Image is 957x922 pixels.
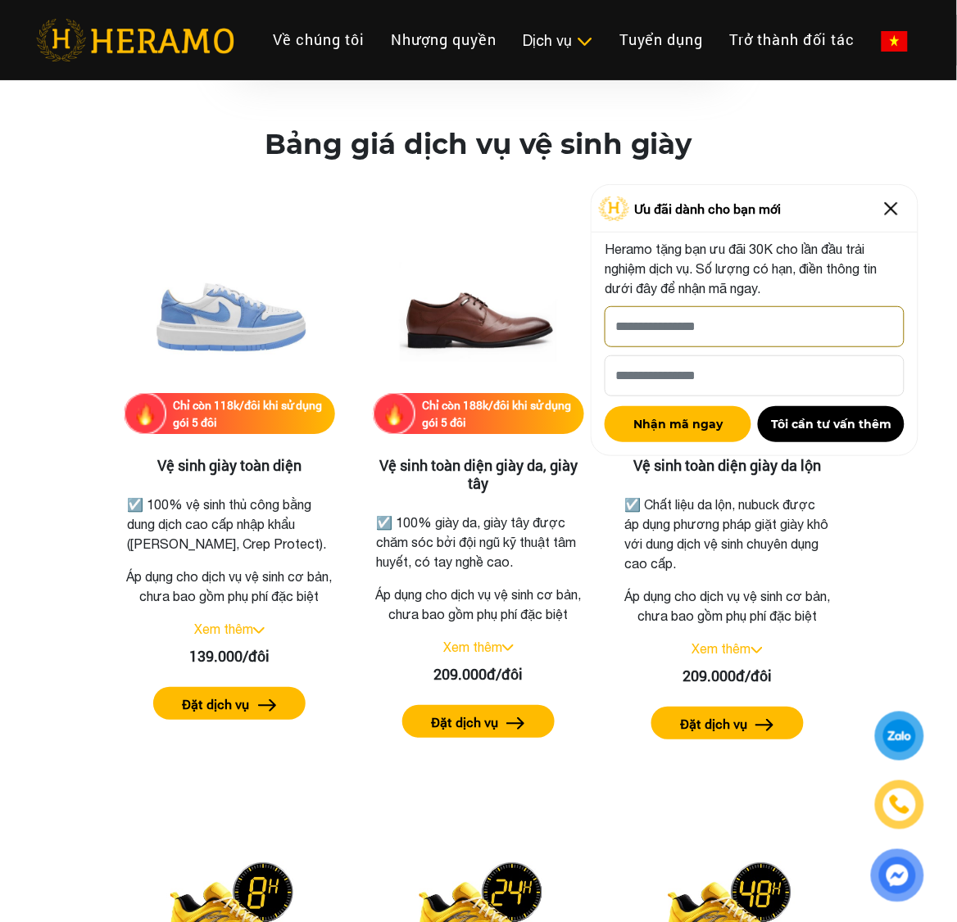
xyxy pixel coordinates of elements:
img: arrow_down.svg [751,647,763,653]
a: Nhượng quyền [378,22,510,57]
img: Vệ sinh giày toàn diện [147,229,311,393]
a: Xem thêm [194,621,253,636]
img: phone-icon [891,796,909,814]
div: 209.000đ/đôi [622,665,833,687]
button: Tôi cần tư vấn thêm [758,406,905,442]
p: ☑️ 100% vệ sinh thủ công bằng dung dịch cao cấp nhập khẩu ([PERSON_NAME], Crep Protect). [127,495,332,554]
p: ☑️ Chất liệu da lộn, nubuck được áp dụng phương pháp giặt giày khô với dung dịch vệ sinh chuyên d... [625,495,830,573]
a: Xem thêm [443,640,502,654]
img: fire.png [124,392,166,435]
img: fire.png [373,392,415,435]
button: Đặt dịch vụ [402,705,555,738]
p: Áp dụng cho dịch vụ vệ sinh cơ bản, chưa bao gồm phụ phí đặc biệt [373,585,584,624]
label: Đặt dịch vụ [680,714,747,734]
div: 209.000đ/đôi [373,663,584,685]
img: heramo-logo.png [36,19,234,61]
p: Áp dụng cho dịch vụ vệ sinh cơ bản, chưa bao gồm phụ phí đặc biệt [124,567,335,606]
h3: Vệ sinh giày toàn diện [124,457,335,475]
a: Về chúng tôi [260,22,378,57]
p: ☑️ 100% giày da, giày tây được chăm sóc bởi đội ngũ kỹ thuật tâm huyết, có tay nghề cao. [376,513,581,572]
img: arrow [506,717,525,730]
h3: Vệ sinh toàn diện giày da lộn [622,457,833,475]
img: arrow [755,719,774,731]
h3: Vệ sinh toàn diện giày da, giày tây [373,457,584,492]
span: Ưu đãi dành cho bạn mới [634,199,781,219]
a: Đặt dịch vụ arrow [124,687,335,720]
div: Chỉ còn 188k/đôi khi sử dụng gói 5 đôi [422,396,581,431]
a: phone-icon [878,783,922,827]
img: Logo [599,197,630,221]
div: 139.000/đôi [124,645,335,667]
img: vn-flag.png [882,31,908,52]
img: Close [878,196,905,222]
a: Đặt dịch vụ arrow [622,707,833,739]
img: subToggleIcon [576,34,593,50]
label: Đặt dịch vụ [183,694,250,714]
h2: Bảng giá dịch vụ vệ sinh giày [265,128,692,161]
a: Đặt dịch vụ arrow [373,705,584,738]
img: arrow_down.svg [253,627,265,634]
label: Đặt dịch vụ [431,712,498,732]
img: arrow [258,699,277,712]
img: arrow_down.svg [502,644,514,651]
a: Xem thêm [692,641,751,656]
p: Áp dụng cho dịch vụ vệ sinh cơ bản, chưa bao gồm phụ phí đặc biệt [622,586,833,626]
button: Đặt dịch vụ [651,707,804,739]
a: Tuyển dụng [606,22,717,57]
a: Trở thành đối tác [717,22,869,57]
img: Vệ sinh toàn diện giày da, giày tây [397,229,560,393]
p: Heramo tặng bạn ưu đãi 30K cho lần đầu trải nghiệm dịch vụ. Số lượng có hạn, điền thông tin dưới ... [605,239,905,298]
button: Nhận mã ngay [605,406,751,442]
div: Dịch vụ [523,29,593,52]
div: Chỉ còn 118k/đôi khi sử dụng gói 5 đôi [173,396,332,431]
button: Đặt dịch vụ [153,687,306,720]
